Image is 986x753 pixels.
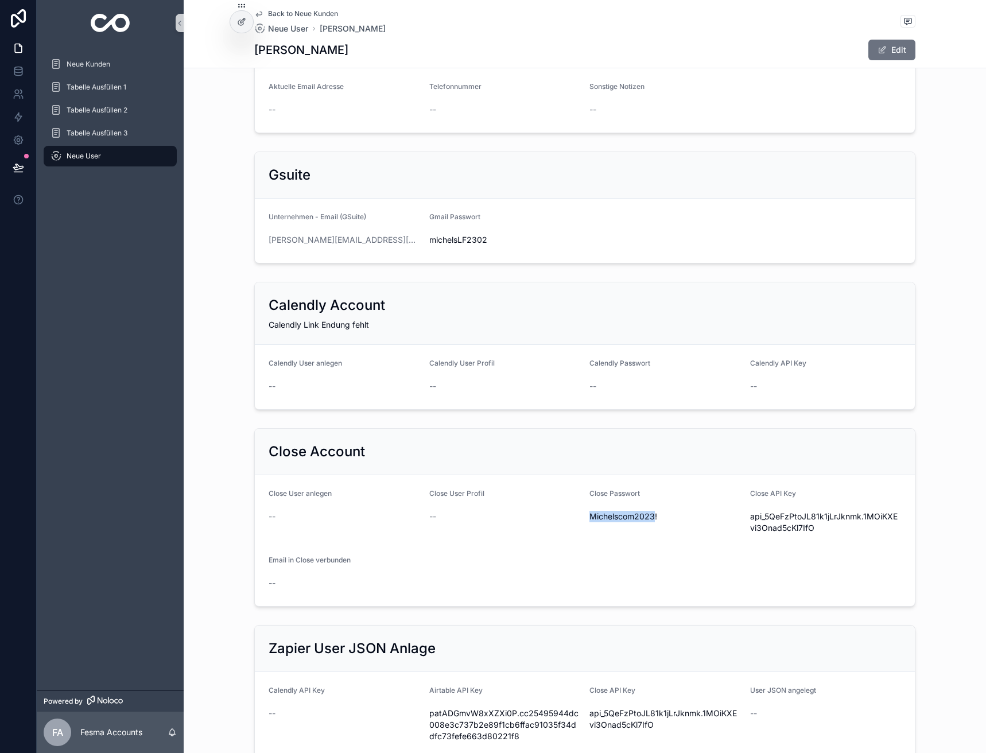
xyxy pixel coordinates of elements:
span: -- [589,381,596,392]
span: -- [429,104,436,115]
h2: Close Account [269,443,365,461]
p: Fesma Accounts [80,727,142,738]
span: -- [429,511,436,522]
span: Close User anlegen [269,489,332,498]
span: Gmail Passwort [429,212,480,221]
a: Neue User [254,23,308,34]
span: User JSON angelegt [750,686,816,694]
img: App logo [91,14,130,32]
span: -- [269,381,275,392]
span: Unternehmen - Email (GSuite) [269,212,366,221]
span: Calendly Link Endung fehlt [269,320,369,329]
a: Powered by [37,690,184,712]
a: Tabelle Ausfüllen 2 [44,100,177,121]
span: Email in Close verbunden [269,556,351,564]
span: -- [269,577,275,589]
span: Neue User [67,152,101,161]
span: Calendly User Profil [429,359,495,367]
span: api_5QeFzPtoJL81k1jLrJknmk.1MOiKXEvi3Onad5cKl7IfO [589,708,741,731]
a: Neue User [44,146,177,166]
a: Tabelle Ausfüllen 3 [44,123,177,143]
span: Michelscom2023! [589,511,741,522]
span: Close API Key [589,686,635,694]
div: scrollable content [37,46,184,181]
a: Tabelle Ausfüllen 1 [44,77,177,98]
span: Calendly API Key [269,686,325,694]
a: [PERSON_NAME][EMAIL_ADDRESS][DOMAIN_NAME] [269,234,420,246]
span: Tabelle Ausfüllen 1 [67,83,126,92]
span: Neue Kunden [67,60,110,69]
span: Close User Profil [429,489,484,498]
span: -- [589,104,596,115]
span: Powered by [44,697,83,706]
span: -- [269,104,275,115]
a: Neue Kunden [44,54,177,75]
span: -- [429,381,436,392]
span: api_5QeFzPtoJL81k1jLrJknmk.1MOiKXEvi3Onad5cKl7IfO [750,511,902,534]
span: -- [269,511,275,522]
h2: Zapier User JSON Anlage [269,639,436,658]
span: Tabelle Ausfüllen 2 [67,106,127,115]
span: Airtable API Key [429,686,483,694]
span: Close Passwort [589,489,640,498]
span: Calendly Passwort [589,359,650,367]
span: -- [750,708,757,719]
span: patADGmvW8xXZXi0P.cc25495944dc008e3c737b2e89f1cb6ffac91035f34ddfc73fefe663d80221f8 [429,708,581,742]
span: Aktuelle Email Adresse [269,82,344,91]
span: Back to Neue Kunden [268,9,338,18]
span: -- [750,381,757,392]
button: Edit [868,40,915,60]
a: [PERSON_NAME] [320,23,386,34]
span: FA [52,725,63,739]
h2: Calendly Account [269,296,385,315]
span: -- [269,708,275,719]
span: Tabelle Ausfüllen 3 [67,129,127,138]
span: Telefonnummer [429,82,482,91]
span: Sonstige Notizen [589,82,645,91]
span: Calendly User anlegen [269,359,342,367]
span: michelsLF2302 [429,234,581,246]
h2: Gsuite [269,166,310,184]
a: Back to Neue Kunden [254,9,338,18]
h1: [PERSON_NAME] [254,42,348,58]
span: Neue User [268,23,308,34]
span: Close API Key [750,489,796,498]
span: Calendly API Key [750,359,806,367]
